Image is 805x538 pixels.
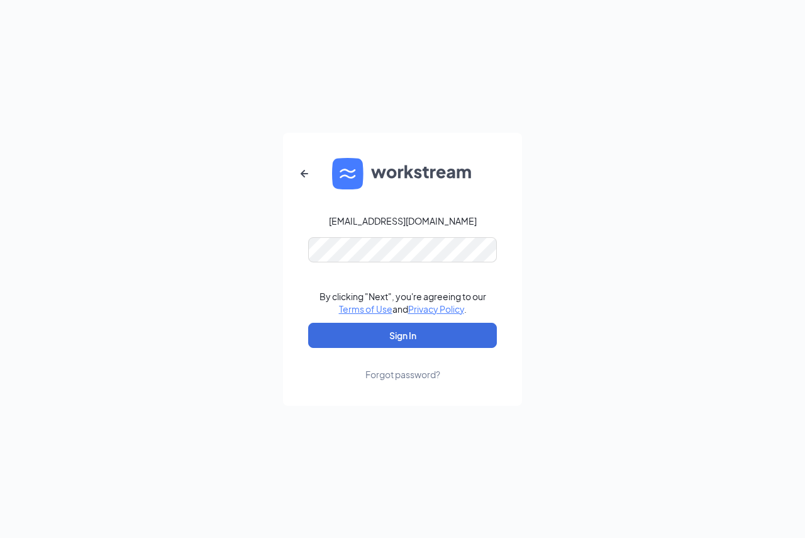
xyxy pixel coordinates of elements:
div: [EMAIL_ADDRESS][DOMAIN_NAME] [329,215,477,227]
a: Forgot password? [365,348,440,381]
img: WS logo and Workstream text [332,158,473,189]
svg: ArrowLeftNew [297,166,312,181]
div: Forgot password? [365,368,440,381]
button: ArrowLeftNew [289,159,319,189]
a: Privacy Policy [408,303,464,315]
a: Terms of Use [339,303,392,315]
div: By clicking "Next", you're agreeing to our and . [319,290,486,315]
button: Sign In [308,323,497,348]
